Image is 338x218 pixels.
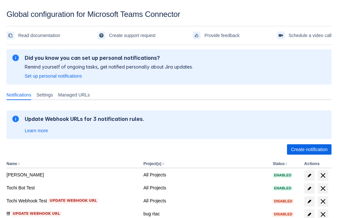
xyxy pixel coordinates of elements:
span: delete [319,172,327,179]
span: Disabled [273,199,293,203]
span: delete [319,185,327,192]
h2: Did you know you can set up personal notifications? [25,55,193,61]
span: Notifications [6,92,31,98]
span: Settings [36,92,53,98]
div: fff [6,211,138,217]
span: feedback [194,33,199,38]
div: [PERSON_NAME] [6,172,138,178]
button: Name [6,161,17,166]
h2: Update Webhook URLs for 3 notification rules. [25,116,144,122]
div: Global configuration for Microsoft Teams Connector [6,10,331,19]
span: edit [307,186,312,191]
span: documentation [8,33,13,38]
span: Enabled [273,186,292,190]
div: All Projects [143,198,267,204]
a: Set up personal notifications [25,73,82,79]
span: Enabled [273,173,292,177]
a: Learn more [25,127,48,134]
span: Schedule a video call [289,30,331,41]
span: Create support request [109,30,156,41]
span: videoCall [278,33,283,38]
div: bug rtac [143,211,267,217]
span: Disabled [273,212,293,216]
span: edit [307,199,312,204]
button: Status [273,161,285,166]
span: Update webhook URL [50,198,97,203]
span: edit [307,173,312,178]
button: Project(s) [143,161,161,166]
span: information [12,54,19,62]
span: Read documentation [18,30,60,41]
a: Schedule a video call [277,30,331,41]
th: Actions [302,160,331,168]
span: information [12,115,19,123]
a: Read documentation [6,30,60,41]
span: support [99,33,104,38]
span: edit [307,212,312,217]
a: Provide feedback [193,30,240,41]
span: delete [319,198,327,205]
button: Create notification [287,144,331,155]
div: Tochi Bot Test [6,185,138,191]
span: Update webhook URL [13,211,60,216]
a: Create support request [97,30,156,41]
span: Provide feedback [204,30,240,41]
span: Managed URLs [58,92,90,98]
div: All Projects [143,172,267,178]
div: Tochi Webhook Test [6,198,138,204]
p: Remind yourself of ongoing tasks, get notified personally about Jira updates. [25,64,193,70]
div: All Projects [143,185,267,191]
span: Create notification [291,144,328,155]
